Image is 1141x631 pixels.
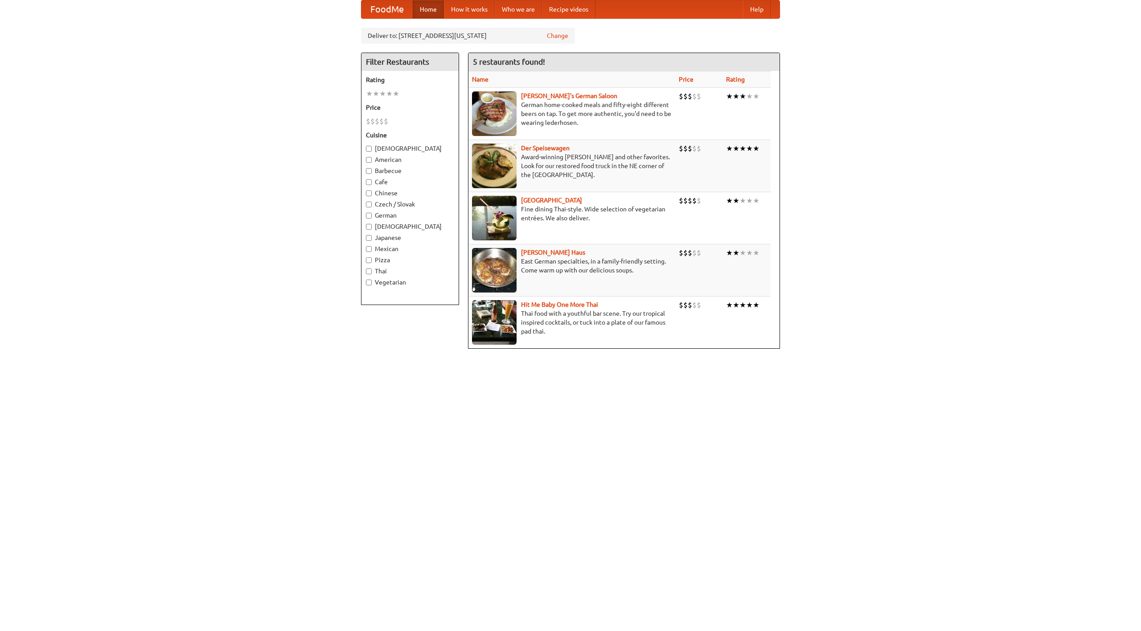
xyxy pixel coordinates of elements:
li: ★ [739,196,746,206]
li: ★ [753,248,759,258]
li: $ [683,300,688,310]
label: Pizza [366,256,454,264]
li: ★ [739,144,746,153]
input: Pizza [366,257,372,263]
a: Der Speisewagen [521,144,570,152]
li: ★ [733,144,739,153]
li: $ [679,248,683,258]
li: ★ [739,248,746,258]
label: Czech / Slovak [366,200,454,209]
p: German home-cooked meals and fifty-eight different beers on tap. To get more authentic, you'd nee... [472,100,672,127]
a: Help [743,0,771,18]
li: $ [692,248,697,258]
li: ★ [753,300,759,310]
input: Cafe [366,179,372,185]
img: speisewagen.jpg [472,144,517,188]
li: ★ [726,248,733,258]
li: ★ [726,300,733,310]
li: $ [679,144,683,153]
li: ★ [746,248,753,258]
li: ★ [733,91,739,101]
li: $ [697,300,701,310]
li: $ [692,196,697,206]
label: Barbecue [366,166,454,175]
li: ★ [733,300,739,310]
li: ★ [753,196,759,206]
input: Japanese [366,235,372,241]
label: [DEMOGRAPHIC_DATA] [366,222,454,231]
label: Japanese [366,233,454,242]
li: $ [683,196,688,206]
img: esthers.jpg [472,91,517,136]
li: $ [679,300,683,310]
input: Czech / Slovak [366,202,372,207]
li: ★ [733,196,739,206]
label: Thai [366,267,454,276]
p: Thai food with a youthful bar scene. Try our tropical inspired cocktails, or tuck into a plate of... [472,309,672,336]
label: German [366,211,454,220]
b: [PERSON_NAME] Haus [521,249,585,256]
a: Hit Me Baby One More Thai [521,301,598,308]
li: ★ [739,300,746,310]
li: ★ [753,91,759,101]
a: FoodMe [361,0,413,18]
li: $ [366,116,370,126]
ng-pluralize: 5 restaurants found! [473,58,545,66]
input: German [366,213,372,219]
input: Vegetarian [366,280,372,285]
li: $ [697,91,701,101]
label: Cafe [366,177,454,186]
a: Home [413,0,444,18]
input: Mexican [366,246,372,252]
a: [PERSON_NAME]'s German Saloon [521,92,617,99]
li: ★ [739,91,746,101]
li: ★ [746,91,753,101]
li: $ [688,300,692,310]
a: Rating [726,76,745,83]
li: $ [692,91,697,101]
label: Mexican [366,244,454,253]
li: ★ [746,144,753,153]
li: ★ [746,300,753,310]
li: $ [683,248,688,258]
a: [GEOGRAPHIC_DATA] [521,197,582,204]
li: $ [679,91,683,101]
a: Change [547,31,568,40]
img: kohlhaus.jpg [472,248,517,293]
h5: Rating [366,75,454,84]
h5: Price [366,103,454,112]
input: [DEMOGRAPHIC_DATA] [366,224,372,230]
input: Thai [366,268,372,274]
h4: Filter Restaurants [361,53,459,71]
li: $ [692,144,697,153]
li: $ [379,116,384,126]
li: $ [688,91,692,101]
li: ★ [366,89,373,99]
li: $ [697,196,701,206]
li: ★ [726,196,733,206]
p: East German specialties, in a family-friendly setting. Come warm up with our delicious soups. [472,257,672,275]
input: [DEMOGRAPHIC_DATA] [366,146,372,152]
img: babythai.jpg [472,300,517,345]
li: $ [683,91,688,101]
li: $ [697,248,701,258]
input: Barbecue [366,168,372,174]
li: $ [375,116,379,126]
a: Price [679,76,694,83]
li: $ [370,116,375,126]
li: ★ [379,89,386,99]
li: $ [697,144,701,153]
li: ★ [386,89,393,99]
label: Vegetarian [366,278,454,287]
li: $ [679,196,683,206]
li: $ [683,144,688,153]
a: Who we are [495,0,542,18]
li: $ [688,196,692,206]
a: Recipe videos [542,0,595,18]
li: ★ [746,196,753,206]
a: How it works [444,0,495,18]
li: $ [688,144,692,153]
